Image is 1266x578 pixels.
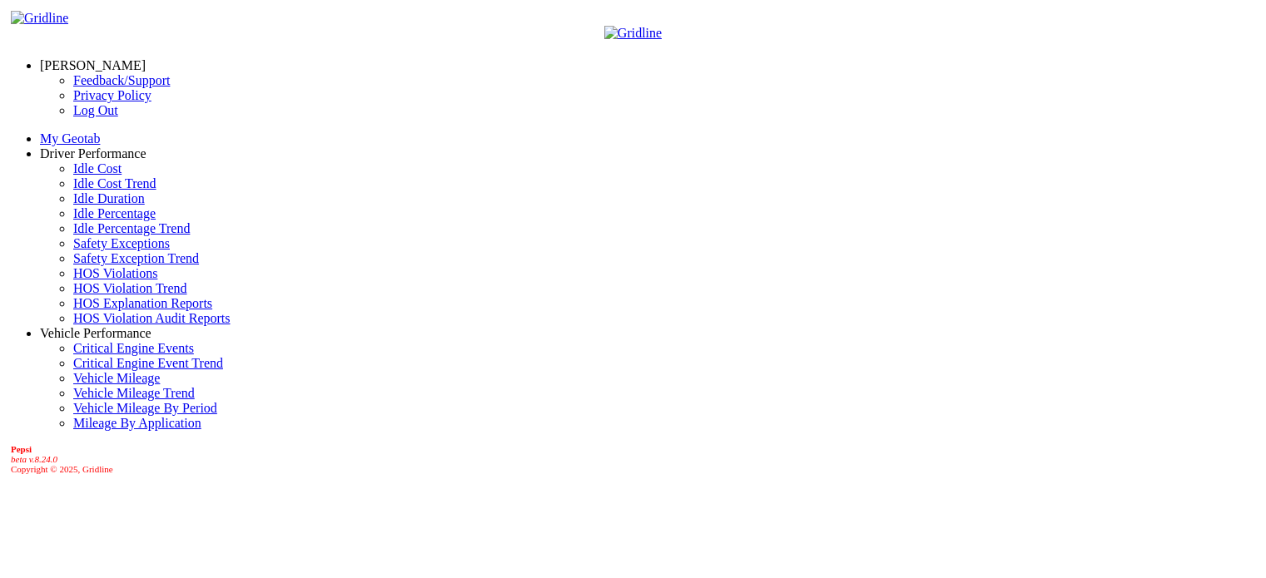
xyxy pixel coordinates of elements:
a: Idle Percentage [73,206,156,220]
a: HOS Violations [73,266,157,280]
a: Vehicle Mileage [73,371,160,385]
img: Gridline [11,11,68,26]
a: HOS Violation Trend [73,281,187,295]
a: HOS Explanation Reports [73,296,212,310]
a: Vehicle Mileage By Period [73,401,217,415]
a: Mileage By Application [73,416,201,430]
a: HOS Violation Audit Reports [73,311,231,325]
a: Feedback/Support [73,73,170,87]
div: Copyright © 2025, Gridline [11,444,1259,474]
a: Safety Exceptions [73,236,170,250]
a: Idle Cost [73,161,122,175]
a: Safety Exception Trend [73,251,199,265]
a: Idle Cost Trend [73,176,156,190]
a: My Geotab [40,131,100,146]
a: [PERSON_NAME] [40,58,146,72]
a: Vehicle Mileage Trend [73,386,195,400]
i: beta v.8.24.0 [11,454,57,464]
a: Log Out [73,103,118,117]
img: Gridline [604,26,662,41]
a: Critical Engine Events [73,341,194,355]
a: Privacy Policy [73,88,151,102]
a: Idle Percentage Trend [73,221,190,235]
b: Pepsi [11,444,32,454]
a: Vehicle Performance [40,326,151,340]
a: Driver Performance [40,146,146,161]
a: Critical Engine Event Trend [73,356,223,370]
a: Idle Duration [73,191,145,205]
